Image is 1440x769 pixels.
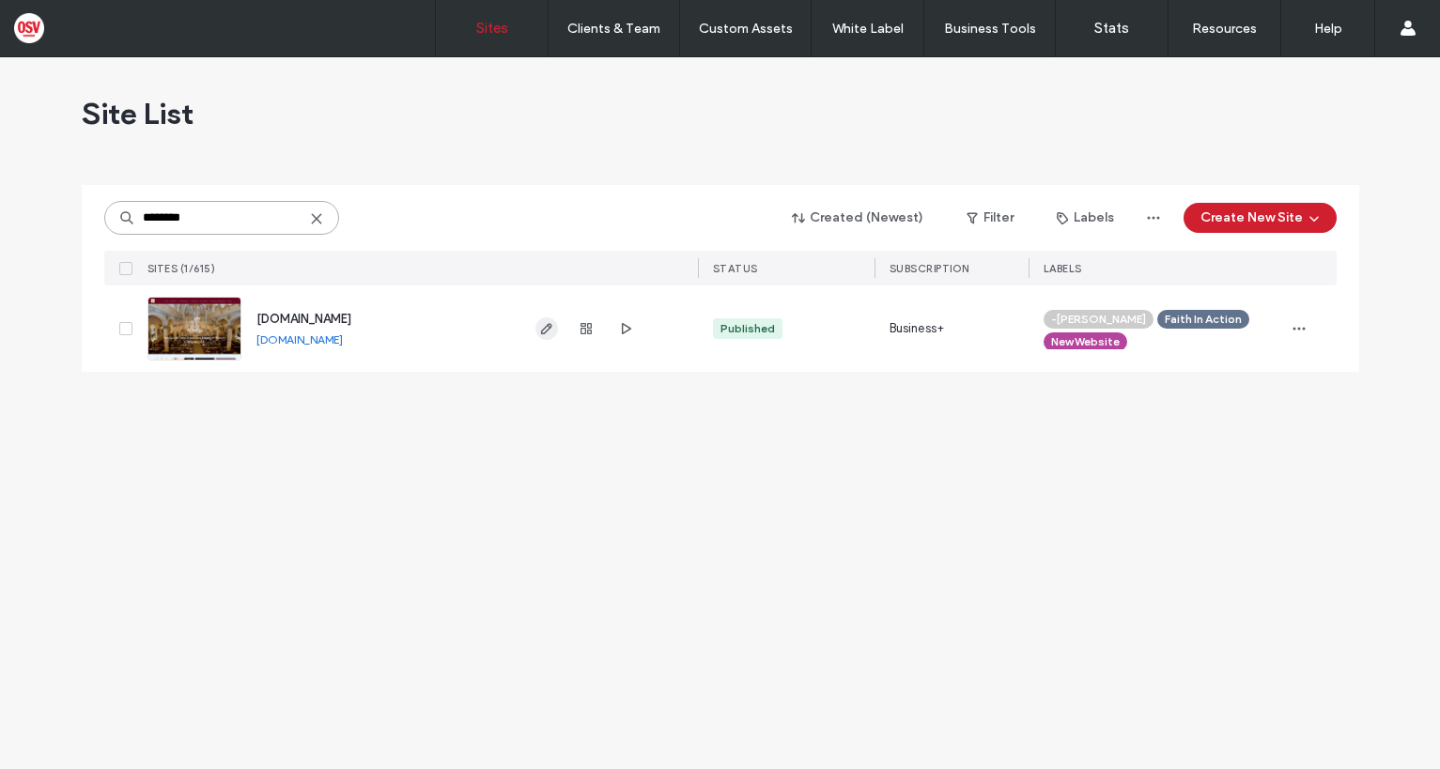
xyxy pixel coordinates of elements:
[832,21,904,37] label: White Label
[567,21,660,37] label: Clients & Team
[699,21,793,37] label: Custom Assets
[1165,311,1242,328] span: Faith In Action
[1184,203,1337,233] button: Create New Site
[147,262,216,275] span: SITES (1/615)
[890,262,969,275] span: SUBSCRIPTION
[720,320,775,337] div: Published
[256,332,343,346] a: [DOMAIN_NAME]
[713,262,758,275] span: STATUS
[1040,203,1131,233] button: Labels
[1094,20,1129,37] label: Stats
[948,203,1032,233] button: Filter
[1192,21,1257,37] label: Resources
[476,20,508,37] label: Sites
[1314,21,1342,37] label: Help
[944,21,1036,37] label: Business Tools
[82,95,194,132] span: Site List
[1051,311,1146,328] span: -[PERSON_NAME]
[42,13,81,30] span: Help
[890,319,945,338] span: Business+
[776,203,940,233] button: Created (Newest)
[256,312,351,326] a: [DOMAIN_NAME]
[1051,333,1120,350] span: New Website
[1044,262,1082,275] span: LABELS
